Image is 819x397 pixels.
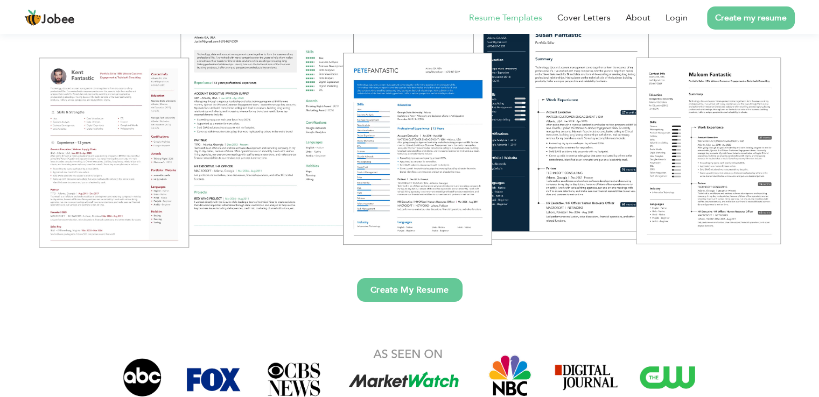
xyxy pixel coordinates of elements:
img: jobee.io [24,9,41,26]
a: Resume Templates [469,11,542,24]
span: Jobee [41,14,75,26]
a: About [626,11,650,24]
a: Create My Resume [357,278,463,302]
a: Login [666,11,688,24]
a: Cover Letters [557,11,611,24]
a: Jobee [24,9,75,26]
a: Create my resume [707,6,795,30]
